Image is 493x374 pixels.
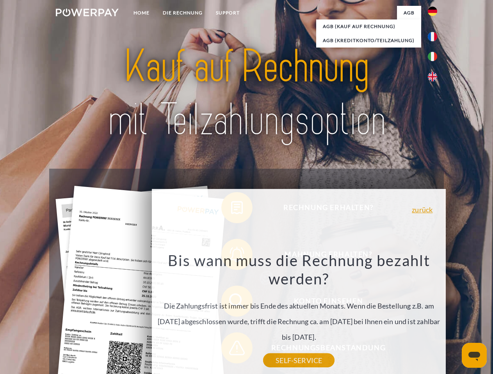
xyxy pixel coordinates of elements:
[75,37,418,149] img: title-powerpay_de.svg
[462,343,487,368] iframe: Schaltfläche zum Öffnen des Messaging-Fensters
[316,19,421,34] a: AGB (Kauf auf Rechnung)
[397,6,421,20] a: agb
[56,9,119,16] img: logo-powerpay-white.svg
[428,72,437,81] img: en
[428,52,437,61] img: it
[316,34,421,48] a: AGB (Kreditkonto/Teilzahlung)
[428,7,437,16] img: de
[157,251,441,288] h3: Bis wann muss die Rechnung bezahlt werden?
[127,6,156,20] a: Home
[263,353,335,367] a: SELF-SERVICE
[209,6,246,20] a: SUPPORT
[412,206,432,213] a: zurück
[428,32,437,41] img: fr
[157,251,441,360] div: Die Zahlungsfrist ist immer bis Ende des aktuellen Monats. Wenn die Bestellung z.B. am [DATE] abg...
[156,6,209,20] a: DIE RECHNUNG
